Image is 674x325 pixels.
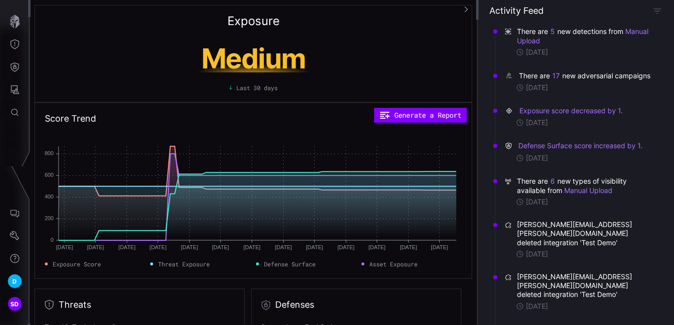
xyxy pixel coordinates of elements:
span: There are new types of visibility available from [517,176,652,195]
text: [DATE] [431,244,449,250]
span: [PERSON_NAME][EMAIL_ADDRESS][PERSON_NAME][DOMAIN_NAME] deleted integration 'Test Demo' [517,272,652,299]
button: D [0,270,29,292]
text: [DATE] [212,244,229,250]
div: There are new adversarial campaigns [519,71,652,81]
h2: Threats [59,299,91,311]
span: There are new detections from [517,27,652,45]
text: [DATE] [56,244,73,250]
text: [DATE] [369,244,386,250]
text: [DATE] [244,244,261,250]
button: SD [0,292,29,315]
time: [DATE] [526,197,548,206]
button: Exposure score decreased by 1. [519,106,623,116]
text: [DATE] [338,244,355,250]
span: SD [10,299,19,309]
text: 600 [45,172,54,178]
h2: Defenses [275,299,314,311]
time: [DATE] [526,118,548,127]
h2: Exposure [227,15,280,27]
span: Defense Surface [264,260,316,268]
time: [DATE] [526,48,548,57]
text: 0 [51,237,54,243]
time: [DATE] [526,83,548,92]
a: Manual Upload [564,186,612,195]
button: 17 [552,71,560,81]
text: 400 [45,194,54,199]
span: Threat Exposure [158,260,210,268]
button: Defense Surface score increased by 1. [518,141,643,151]
text: [DATE] [400,244,417,250]
time: [DATE] [526,302,548,311]
text: [DATE] [150,244,167,250]
span: [PERSON_NAME][EMAIL_ADDRESS][PERSON_NAME][DOMAIN_NAME] deleted integration 'Test Demo' [517,220,652,247]
time: [DATE] [526,250,548,259]
span: Asset Exposure [369,260,417,268]
button: Generate a Report [374,108,467,123]
button: 5 [550,27,555,36]
span: Exposure Score [53,260,101,268]
h4: Activity Feed [489,5,544,16]
text: 800 [45,150,54,156]
h1: Medium [161,45,346,72]
text: [DATE] [87,244,104,250]
text: [DATE] [119,244,136,250]
text: [DATE] [306,244,323,250]
time: [DATE] [526,154,548,162]
button: 6 [550,176,555,186]
h2: Score Trend [45,113,96,125]
text: [DATE] [275,244,292,250]
text: [DATE] [181,244,198,250]
text: 200 [45,215,54,221]
span: D [12,276,17,287]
